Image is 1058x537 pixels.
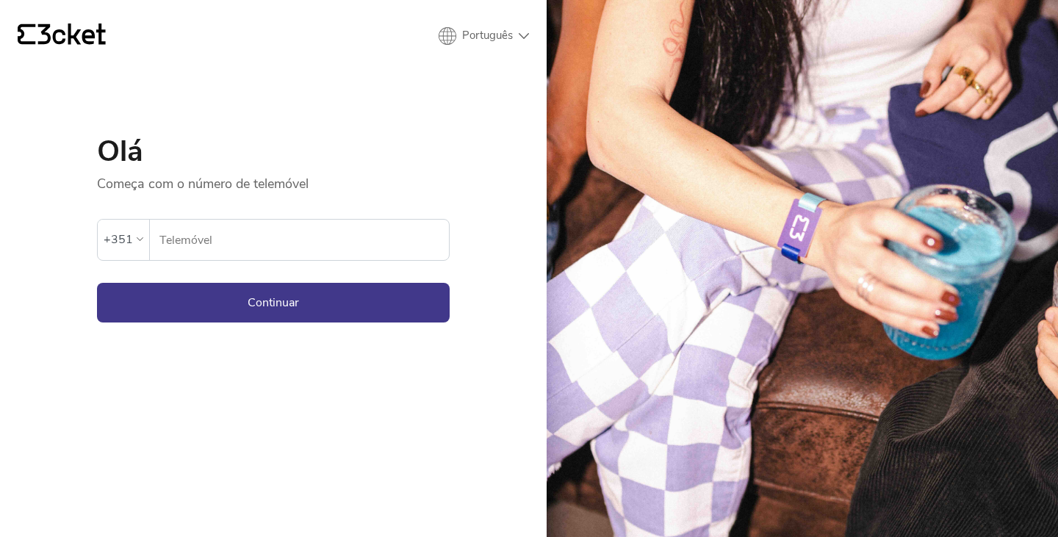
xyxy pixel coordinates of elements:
[159,220,449,260] input: Telemóvel
[18,24,106,48] a: {' '}
[104,228,133,251] div: +351
[18,24,35,45] g: {' '}
[150,220,449,261] label: Telemóvel
[97,137,450,166] h1: Olá
[97,166,450,192] p: Começa com o número de telemóvel
[97,283,450,322] button: Continuar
